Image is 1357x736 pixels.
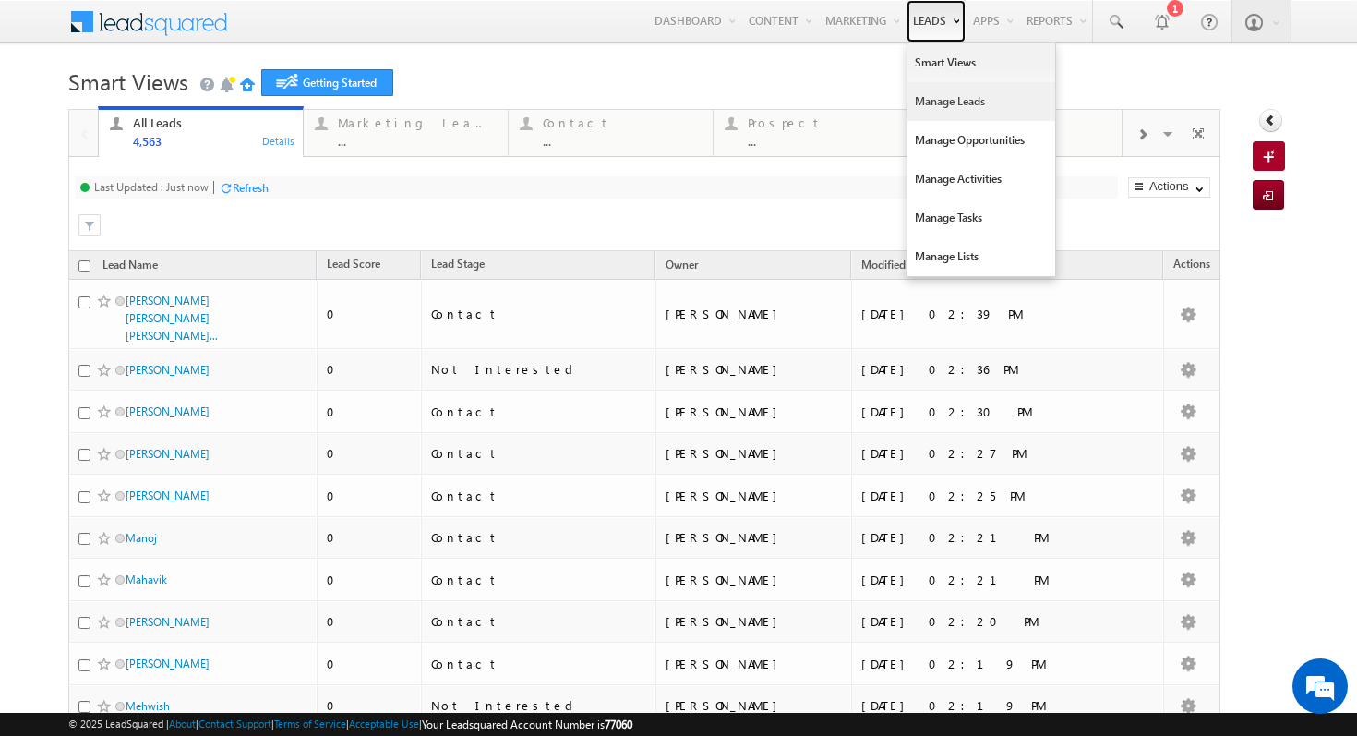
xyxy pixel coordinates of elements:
span: Smart Views [68,66,188,96]
div: 0 [327,656,413,672]
div: Last Updated : Just now [94,180,209,194]
div: Contact [431,529,647,546]
a: Modified On (sorted descending) [852,254,950,278]
a: Terms of Service [274,718,346,730]
div: Marketing Leads [338,115,497,130]
div: ... [338,134,497,148]
div: [DATE] 02:21 PM [861,529,1115,546]
div: 0 [327,306,413,322]
a: Smart Views [907,43,1055,82]
div: 0 [327,572,413,588]
a: Contact... [508,110,714,156]
div: 0 [327,445,413,462]
a: Lead Score [318,254,390,278]
div: ... [748,134,907,148]
a: Lead Stage [422,254,494,278]
a: [PERSON_NAME] [126,657,210,670]
a: Manage Leads [907,82,1055,121]
a: Manoj [126,531,157,545]
div: Contact [431,404,647,420]
div: [PERSON_NAME] [666,613,843,630]
span: Your Leadsquared Account Number is [422,718,632,731]
div: 0 [327,488,413,504]
a: [PERSON_NAME] [126,404,210,418]
span: Modified On [861,258,923,271]
a: [PERSON_NAME] [126,615,210,629]
div: Contact [431,488,647,504]
div: [DATE] 02:20 PM [861,613,1115,630]
div: Contact [543,115,702,130]
input: Check all records [78,260,90,272]
a: Lead Name [93,255,167,279]
a: Mahavik [126,573,167,586]
span: Lead Score [327,257,380,271]
div: 0 [327,529,413,546]
div: [PERSON_NAME] [666,529,843,546]
div: [DATE] 02:39 PM [861,306,1115,322]
a: [PERSON_NAME] [PERSON_NAME] [PERSON_NAME]... [126,294,218,343]
div: 4,563 [133,134,292,148]
div: [PERSON_NAME] [666,445,843,462]
div: 0 [327,404,413,420]
div: 0 [327,697,413,714]
div: Details [261,132,296,149]
div: [PERSON_NAME] [666,572,843,588]
div: Contact [431,445,647,462]
a: About [169,718,196,730]
a: Getting Started [261,69,393,96]
a: [PERSON_NAME] [126,363,210,377]
div: [PERSON_NAME] [666,361,843,378]
a: All Leads4,563Details [98,106,304,158]
span: Owner [666,258,698,271]
a: Marketing Leads... [303,110,509,156]
div: [DATE] 02:25 PM [861,488,1115,504]
div: [DATE] 02:30 PM [861,404,1115,420]
div: Prospect [748,115,907,130]
div: Refresh [233,181,269,195]
a: Mehwish [126,699,170,713]
div: [PERSON_NAME] [666,306,843,322]
div: [DATE] 02:19 PM [861,656,1115,672]
div: [DATE] 02:27 PM [861,445,1115,462]
a: Contact Support [198,718,271,730]
a: Manage Activities [907,160,1055,199]
div: 0 [327,613,413,630]
div: [DATE] 02:19 PM [861,697,1115,714]
a: [PERSON_NAME] [126,489,210,502]
span: 77060 [605,718,632,731]
div: Not Interested [431,361,647,378]
div: Not Interested [431,697,647,714]
a: Manage Opportunities [907,121,1055,160]
div: [DATE] 02:21 PM [861,572,1115,588]
div: Contact [431,656,647,672]
a: Prospect... [713,110,919,156]
div: [PERSON_NAME] [666,656,843,672]
div: Contact [431,613,647,630]
div: 0 [327,361,413,378]
span: Lead Stage [431,257,485,271]
div: Contact [431,306,647,322]
span: © 2025 LeadSquared | | | | | [68,716,632,733]
a: Manage Lists [907,237,1055,276]
a: [PERSON_NAME] [126,447,210,461]
div: [DATE] 02:36 PM [861,361,1115,378]
div: [PERSON_NAME] [666,404,843,420]
span: Actions [1164,254,1219,278]
div: All Leads [133,115,292,130]
a: Acceptable Use [349,718,419,730]
div: ... [543,134,702,148]
div: [PERSON_NAME] [666,488,843,504]
div: Contact [431,572,647,588]
div: [PERSON_NAME] [666,697,843,714]
a: Manage Tasks [907,199,1055,237]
